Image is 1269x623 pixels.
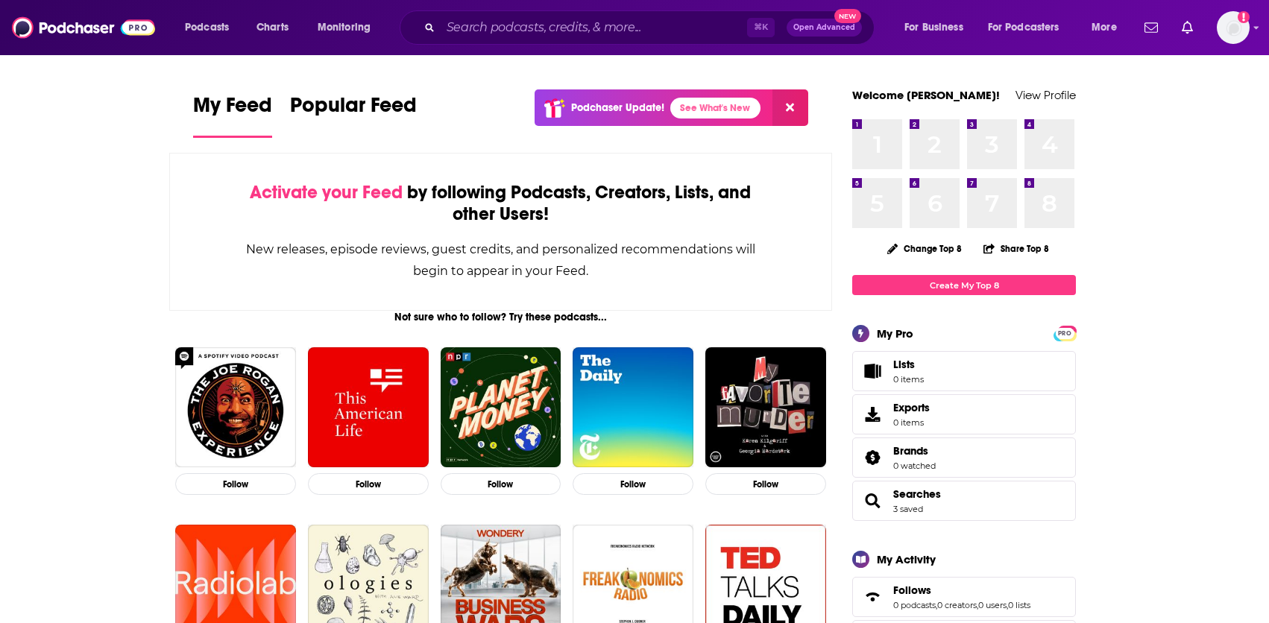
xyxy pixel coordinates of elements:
[852,481,1076,521] span: Searches
[852,351,1076,391] a: Lists
[793,24,855,31] span: Open Advanced
[1217,11,1250,44] img: User Profile
[1217,11,1250,44] span: Logged in as inkhouseNYC
[893,358,924,371] span: Lists
[705,473,826,495] button: Follow
[877,552,936,566] div: My Activity
[852,394,1076,434] a: Exports
[877,326,913,341] div: My Pro
[12,13,155,42] img: Podchaser - Follow, Share and Rate Podcasts
[1056,328,1074,339] span: PRO
[245,238,757,282] div: New releases, episode reviews, guest credits, and personalized recommendations will begin to appe...
[893,584,931,597] span: Follows
[1176,15,1199,40] a: Show notifications dropdown
[893,401,930,414] span: Exports
[977,600,978,610] span: ,
[185,17,229,38] span: Podcasts
[893,461,936,471] a: 0 watched
[571,101,664,114] p: Podchaser Update!
[1056,327,1074,338] a: PRO
[1015,88,1076,102] a: View Profile
[245,182,757,225] div: by following Podcasts, Creators, Lists, and other Users!
[670,98,761,118] a: See What's New
[893,504,923,514] a: 3 saved
[1007,600,1008,610] span: ,
[747,18,775,37] span: ⌘ K
[247,16,297,39] a: Charts
[1238,11,1250,23] svg: Add a profile image
[857,490,887,511] a: Searches
[978,600,1007,610] a: 0 users
[893,358,915,371] span: Lists
[307,16,390,39] button: open menu
[878,239,971,258] button: Change Top 8
[414,10,889,45] div: Search podcasts, credits, & more...
[893,374,924,385] span: 0 items
[937,600,977,610] a: 0 creators
[193,92,272,138] a: My Feed
[893,584,1030,597] a: Follows
[894,16,982,39] button: open menu
[175,347,296,468] img: The Joe Rogan Experience
[936,600,937,610] span: ,
[441,473,561,495] button: Follow
[893,444,928,458] span: Brands
[852,577,1076,617] span: Follows
[983,234,1050,263] button: Share Top 8
[857,404,887,425] span: Exports
[904,17,963,38] span: For Business
[1081,16,1136,39] button: open menu
[787,19,862,37] button: Open AdvancedNew
[250,181,403,203] span: Activate your Feed
[1008,600,1030,610] a: 0 lists
[857,447,887,468] a: Brands
[573,473,693,495] button: Follow
[174,16,248,39] button: open menu
[175,473,296,495] button: Follow
[978,16,1081,39] button: open menu
[893,444,936,458] a: Brands
[852,275,1076,295] a: Create My Top 8
[893,417,930,428] span: 0 items
[290,92,417,127] span: Popular Feed
[308,347,429,468] img: This American Life
[857,586,887,607] a: Follows
[852,437,1076,478] span: Brands
[169,311,832,323] div: Not sure who to follow? Try these podcasts...
[1217,11,1250,44] button: Show profile menu
[193,92,272,127] span: My Feed
[893,600,936,610] a: 0 podcasts
[893,487,941,501] a: Searches
[256,17,289,38] span: Charts
[705,347,826,468] img: My Favorite Murder with Karen Kilgariff and Georgia Hardstark
[1139,15,1164,40] a: Show notifications dropdown
[1092,17,1117,38] span: More
[988,17,1059,38] span: For Podcasters
[834,9,861,23] span: New
[290,92,417,138] a: Popular Feed
[441,16,747,39] input: Search podcasts, credits, & more...
[318,17,371,38] span: Monitoring
[441,347,561,468] img: Planet Money
[573,347,693,468] img: The Daily
[857,361,887,382] span: Lists
[852,88,1000,102] a: Welcome [PERSON_NAME]!
[308,473,429,495] button: Follow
